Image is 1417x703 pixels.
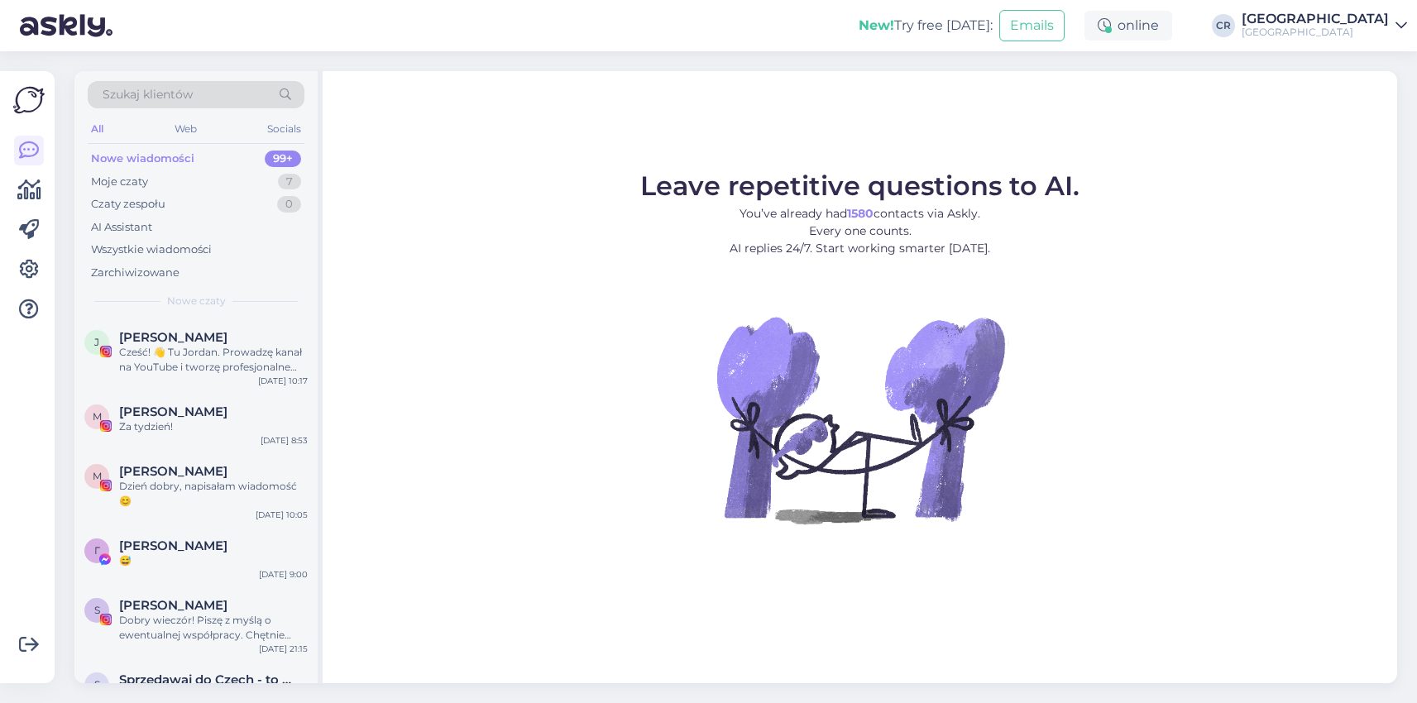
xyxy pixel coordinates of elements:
span: Галина Попова [119,538,227,553]
div: [DATE] 9:00 [259,568,308,581]
div: 0 [277,196,301,213]
span: Leave repetitive questions to AI. [640,170,1080,202]
b: 1580 [847,206,874,221]
img: Askly Logo [13,84,45,116]
span: Г [94,544,100,557]
p: You’ve already had contacts via Askly. Every one counts. AI replies 24/7. Start working smarter [... [640,205,1080,257]
span: M [93,410,102,423]
div: Nowe wiadomości [91,151,194,167]
b: New! [859,17,894,33]
span: S [94,604,100,616]
div: online [1084,11,1172,41]
div: 99+ [265,151,301,167]
div: [DATE] 10:17 [258,375,308,387]
img: No Chat active [711,270,1009,568]
div: Web [171,118,200,140]
div: [DATE] 21:15 [259,643,308,655]
span: Monika Kowalewska [119,464,227,479]
div: Cześć! 👋 Tu Jordan. Prowadzę kanał na YouTube i tworzę profesjonalne rolki oraz zdjęcia do social... [119,345,308,375]
div: Dzień dobry, napisałam wiadomość 😊 [119,479,308,509]
div: 7 [278,174,301,190]
div: AI Assistant [91,219,152,236]
a: [GEOGRAPHIC_DATA][GEOGRAPHIC_DATA] [1242,12,1407,39]
div: CR [1212,14,1235,37]
span: S [94,678,100,691]
div: Za tydzień! [119,419,308,434]
span: Sylwia Tomczak [119,598,227,613]
span: M [93,470,102,482]
div: Dobry wieczór! Piszę z myślą o ewentualnej współpracy. Chętnie przygotuję materiały w ramach poby... [119,613,308,643]
span: J [94,336,99,348]
span: Nowe czaty [167,294,226,308]
div: [DATE] 8:53 [261,434,308,447]
div: Zarchiwizowane [91,265,180,281]
div: [GEOGRAPHIC_DATA] [1242,12,1389,26]
span: Jordan Koman [119,330,227,345]
div: [DATE] 10:05 [256,509,308,521]
button: Emails [999,10,1065,41]
div: [GEOGRAPHIC_DATA] [1242,26,1389,39]
div: Czaty zespołu [91,196,165,213]
div: Socials [264,118,304,140]
div: All [88,118,107,140]
div: 😅 [119,553,308,568]
span: Sprzedawaj do Czech - to proste! [119,672,291,687]
span: Małgorzata K [119,404,227,419]
div: Moje czaty [91,174,148,190]
div: Try free [DATE]: [859,16,993,36]
span: Szukaj klientów [103,86,193,103]
div: Wszystkie wiadomości [91,242,212,258]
